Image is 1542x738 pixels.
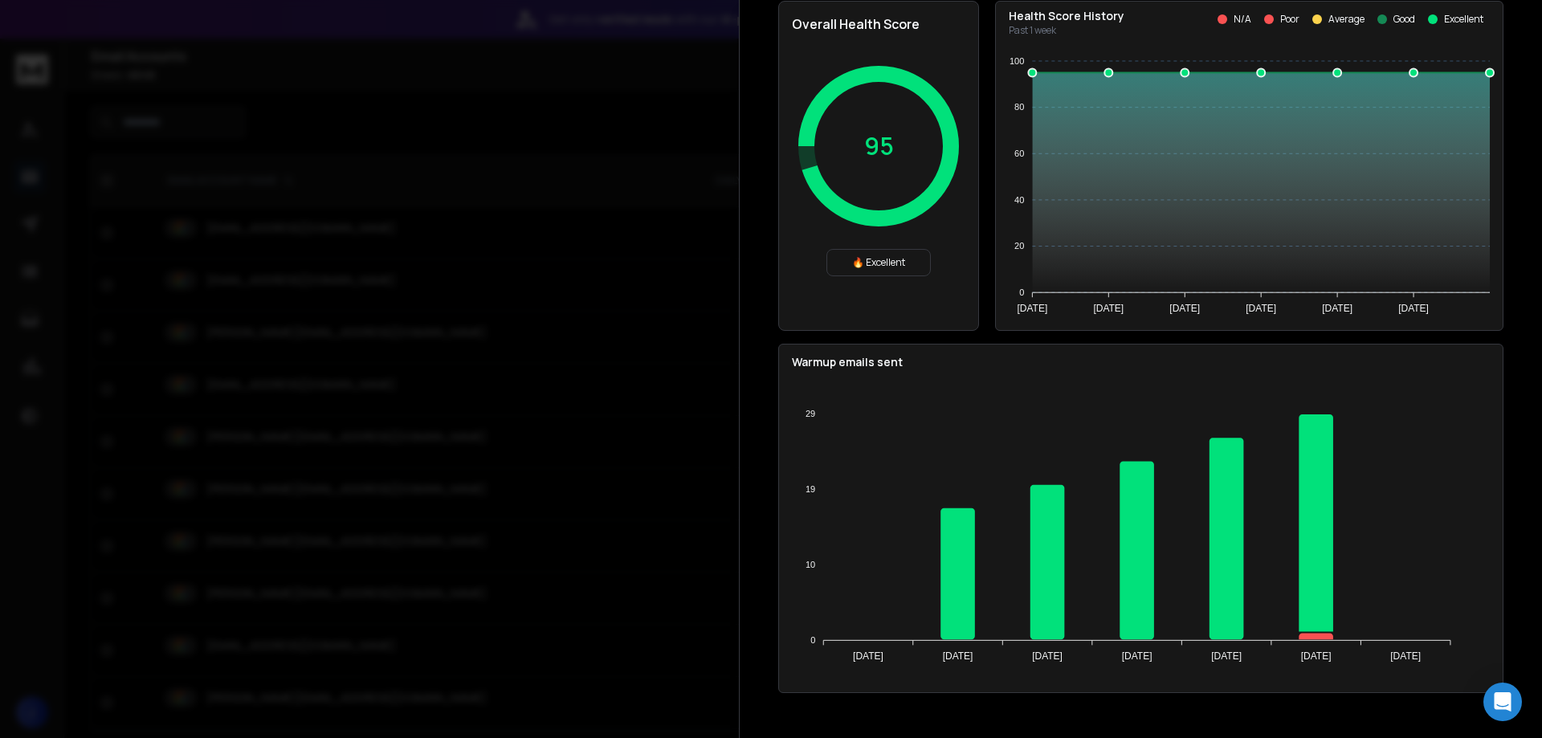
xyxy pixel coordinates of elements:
tspan: 40 [1014,195,1024,205]
p: Past 1 week [1009,24,1124,37]
tspan: [DATE] [1169,303,1200,314]
tspan: 100 [1010,56,1024,66]
tspan: [DATE] [1211,650,1242,662]
tspan: 80 [1014,102,1024,112]
tspan: [DATE] [943,650,973,662]
tspan: [DATE] [1017,303,1047,314]
p: N/A [1234,13,1251,26]
tspan: 0 [810,635,815,645]
tspan: [DATE] [1032,650,1063,662]
tspan: [DATE] [1122,650,1152,662]
p: Good [1393,13,1415,26]
tspan: [DATE] [1398,303,1429,314]
div: 🔥 Excellent [826,249,931,276]
tspan: 10 [806,560,815,569]
tspan: 29 [806,409,815,418]
tspan: [DATE] [1390,650,1421,662]
h2: Overall Health Score [792,14,965,34]
p: Excellent [1444,13,1483,26]
tspan: 0 [1019,287,1024,297]
tspan: [DATE] [853,650,883,662]
tspan: [DATE] [1301,650,1332,662]
tspan: 60 [1014,149,1024,158]
tspan: 19 [806,484,815,494]
tspan: [DATE] [1322,303,1352,314]
p: 95 [864,132,894,161]
div: Open Intercom Messenger [1483,683,1522,721]
p: Poor [1280,13,1299,26]
p: Average [1328,13,1365,26]
tspan: [DATE] [1093,303,1124,314]
p: Warmup emails sent [792,354,1490,370]
p: Health Score History [1009,8,1124,24]
tspan: 20 [1014,241,1024,251]
tspan: [DATE] [1246,303,1276,314]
